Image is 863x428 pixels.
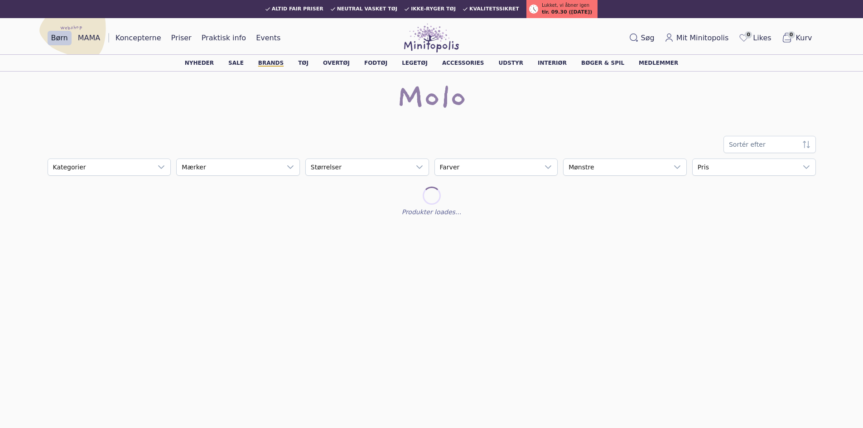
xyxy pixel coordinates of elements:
a: Brands [258,60,284,66]
p: Produkter loades... [402,208,462,216]
a: Priser [168,31,195,45]
a: Udstyr [499,60,523,66]
img: Minitopolis logo [404,24,459,53]
button: Søg [626,31,658,45]
a: Børn [48,31,72,45]
a: Mit Minitopolis [661,31,733,45]
a: 0Likes [735,30,775,46]
a: Koncepterne [112,31,165,45]
span: Lukket, vi åbner igen [542,2,589,9]
a: Medlemmer [639,60,678,66]
a: Events [252,31,284,45]
span: Altid fair priser [272,6,323,12]
a: MAMA [74,31,104,45]
span: Søg [641,33,655,43]
span: 0 [745,31,752,38]
a: Praktisk info [198,31,250,45]
a: Bøger & spil [581,60,624,66]
span: 0 [788,31,795,38]
a: Legetøj [402,60,428,66]
span: Ikke-ryger tøj [411,6,456,12]
a: Fodtøj [364,60,387,66]
span: Kurv [796,33,812,43]
span: tir. 09.30 ([DATE]) [542,9,592,16]
span: Likes [753,33,771,43]
a: Nyheder [185,60,214,66]
a: Sale [228,60,244,66]
span: Kvalitetssikret [469,6,519,12]
button: 0Kurv [778,30,816,46]
a: Tøj [298,60,309,66]
a: Overtøj [323,60,350,66]
h1: Molo [397,85,466,114]
a: Accessories [442,60,484,66]
a: Interiør [538,60,567,66]
span: Neutral vasket tøj [337,6,398,12]
span: Mit Minitopolis [676,33,729,43]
